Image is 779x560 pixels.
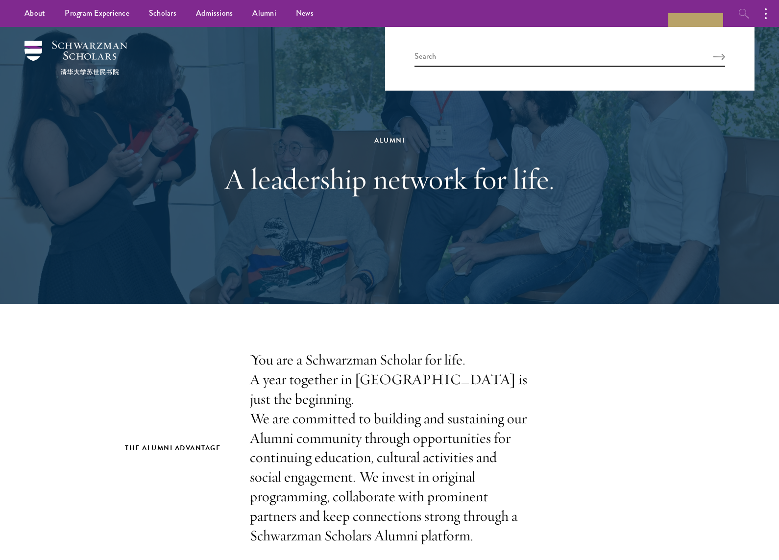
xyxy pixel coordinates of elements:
p: You are a Schwarzman Scholar for life. A year together in [GEOGRAPHIC_DATA] is just the beginning... [250,350,529,546]
input: Search [414,50,725,67]
h2: The Alumni Advantage [125,442,230,454]
a: Apply [668,13,723,68]
div: Alumni [220,134,559,146]
h1: A leadership network for life. [220,161,559,196]
img: Schwarzman Scholars [24,41,127,75]
button: Search [713,53,725,60]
